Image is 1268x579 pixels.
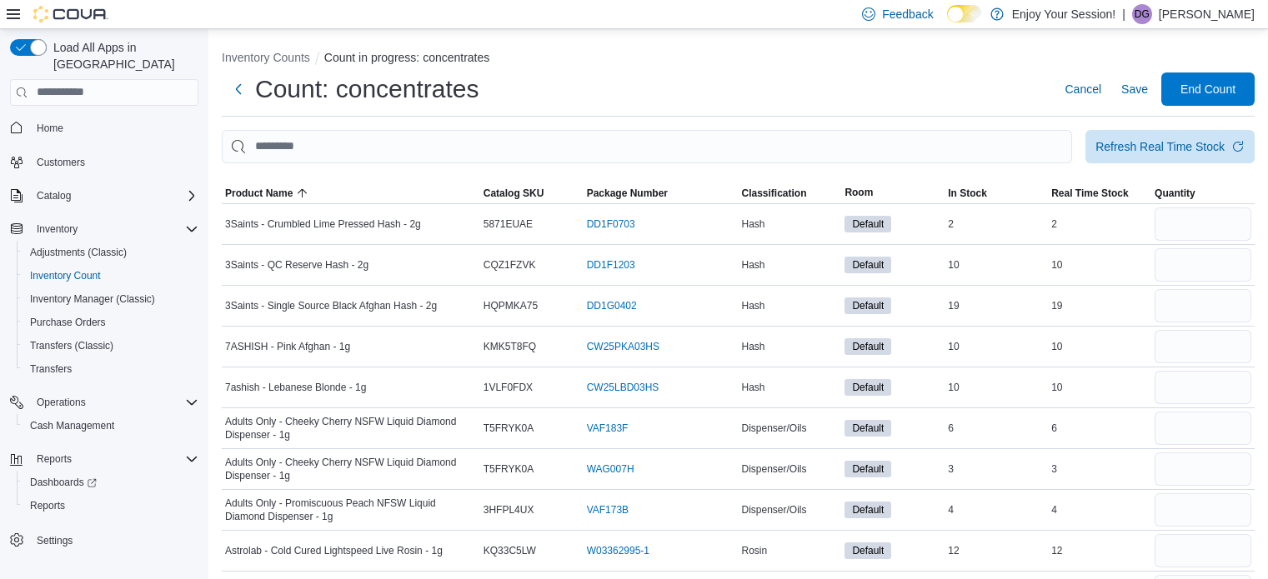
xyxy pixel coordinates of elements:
button: Real Time Stock [1048,183,1151,203]
span: DG [1135,4,1150,24]
div: 10 [1048,377,1151,397]
div: 10 [1048,255,1151,275]
span: Dispenser/Oils [741,462,806,476]
span: Dispenser/Oils [741,503,806,517]
button: Catalog SKU [480,183,584,203]
input: This is a search bar. After typing your query, hit enter to filter the results lower in the page. [222,130,1072,163]
span: Inventory Manager (Classic) [30,292,155,306]
span: Reports [30,499,65,512]
a: DD1F0703 [587,217,635,231]
span: Reports [37,452,72,466]
button: Inventory [3,217,205,241]
span: Dispenser/Oils [741,422,806,435]
a: VAF173B [587,503,629,517]
div: 3 [1048,459,1151,479]
span: Catalog [30,186,198,206]
span: 3Saints - Crumbled Lime Pressed Hash - 2g [225,217,421,231]
span: Package Number [587,187,668,200]
a: Home [30,118,70,138]
div: 2 [945,214,1048,234]
span: Default [844,542,891,559]
p: | [1122,4,1125,24]
span: Transfers (Classic) [23,336,198,356]
span: Default [852,421,884,436]
button: Next [222,72,255,106]
span: Inventory Count [30,269,101,282]
p: [PERSON_NAME] [1159,4,1255,24]
span: In Stock [948,187,987,200]
span: Cash Management [30,419,114,432]
a: DD1G0402 [587,299,637,312]
span: 5871EUAE [484,217,533,231]
button: Transfers (Classic) [17,334,205,357]
a: Dashboards [17,471,205,494]
button: Catalog [3,184,205,207]
span: Default [844,502,891,518]
div: 10 [945,377,1048,397]
span: Cash Management [23,416,198,436]
a: Settings [30,531,79,551]
span: Default [852,257,884,272]
button: Cash Management [17,414,205,437]
div: 6 [1048,418,1151,438]
a: Inventory Manager (Classic) [23,289,162,309]
div: Refresh Real Time Stock [1095,138,1225,155]
span: Hash [741,299,764,312]
span: Feedback [882,6,933,22]
button: Reports [30,449,78,469]
button: Quantity [1151,183,1255,203]
span: CQZ1FZVK [484,258,536,272]
span: Default [852,462,884,477]
div: 10 [945,255,1048,275]
input: Dark Mode [947,5,982,22]
span: Default [852,217,884,232]
a: CW25PKA03HS [587,340,659,353]
span: Load All Apps in [GEOGRAPHIC_DATA] [47,39,198,72]
h1: Count: concentrates [255,72,479,106]
a: Customers [30,152,92,172]
div: 12 [945,541,1048,561]
div: 3 [945,459,1048,479]
span: Default [844,461,891,477]
span: Cancel [1065,81,1101,97]
span: 1VLF0FDX [484,381,533,394]
span: 3Saints - QC Reserve Hash - 2g [225,258,368,272]
div: 10 [1048,337,1151,357]
div: 12 [1048,541,1151,561]
a: Transfers [23,359,78,379]
div: 10 [945,337,1048,357]
span: Default [852,339,884,354]
span: KQ33C5LW [484,544,536,557]
span: HQPMKA75 [484,299,538,312]
p: Enjoy Your Session! [1012,4,1116,24]
span: Operations [30,392,198,412]
button: End Count [1161,72,1255,106]
span: Adjustments (Classic) [30,246,127,259]
button: Transfers [17,357,205,381]
div: Darian Grimes [1132,4,1152,24]
span: Settings [30,529,198,550]
span: Default [852,502,884,517]
span: Purchase Orders [30,316,106,329]
button: Classification [738,183,841,203]
div: 4 [1048,500,1151,520]
span: Product Name [225,187,293,200]
span: Adults Only - Cheeky Cherry NSFW Liquid Diamond Dispenser - 1g [225,415,477,442]
a: Inventory Count [23,266,108,286]
span: Default [852,380,884,395]
span: Home [37,122,63,135]
a: VAF183F [587,422,629,435]
span: Adjustments (Classic) [23,242,198,262]
span: Home [30,117,198,138]
span: Default [844,420,891,437]
span: Default [844,338,891,355]
span: Hash [741,381,764,394]
span: Default [844,257,891,273]
span: Quantity [1155,187,1195,200]
span: Dashboards [30,476,97,489]
span: Default [852,298,884,313]
span: Rosin [741,544,767,557]
button: Refresh Real Time Stock [1085,130,1255,163]
a: W03362995-1 [587,544,649,557]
